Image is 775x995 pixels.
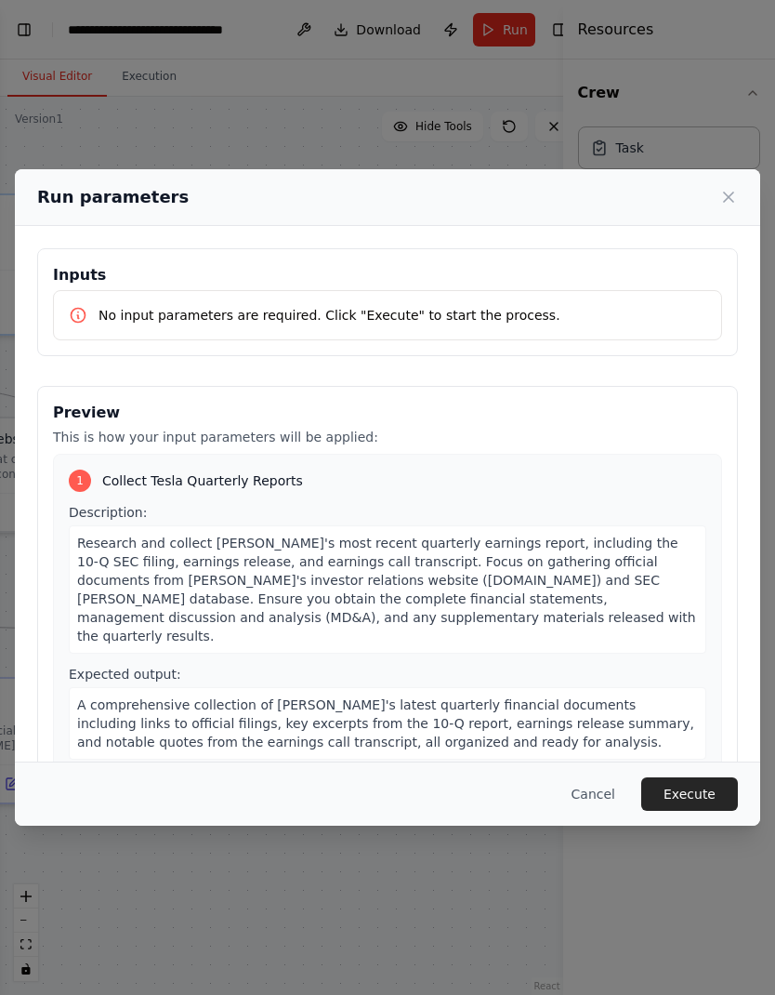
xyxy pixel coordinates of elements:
[37,184,189,210] h2: Run parameters
[77,536,696,643] span: Research and collect [PERSON_NAME]'s most recent quarterly earnings report, including the 10-Q SE...
[53,428,722,446] p: This is how your input parameters will be applied:
[641,777,738,811] button: Execute
[69,505,147,520] span: Description:
[69,470,91,492] div: 1
[99,306,560,325] p: No input parameters are required. Click "Execute" to start the process.
[53,402,722,424] h3: Preview
[53,264,722,286] h3: Inputs
[102,471,303,490] span: Collect Tesla Quarterly Reports
[77,697,694,750] span: A comprehensive collection of [PERSON_NAME]'s latest quarterly financial documents including link...
[69,667,181,682] span: Expected output:
[557,777,630,811] button: Cancel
